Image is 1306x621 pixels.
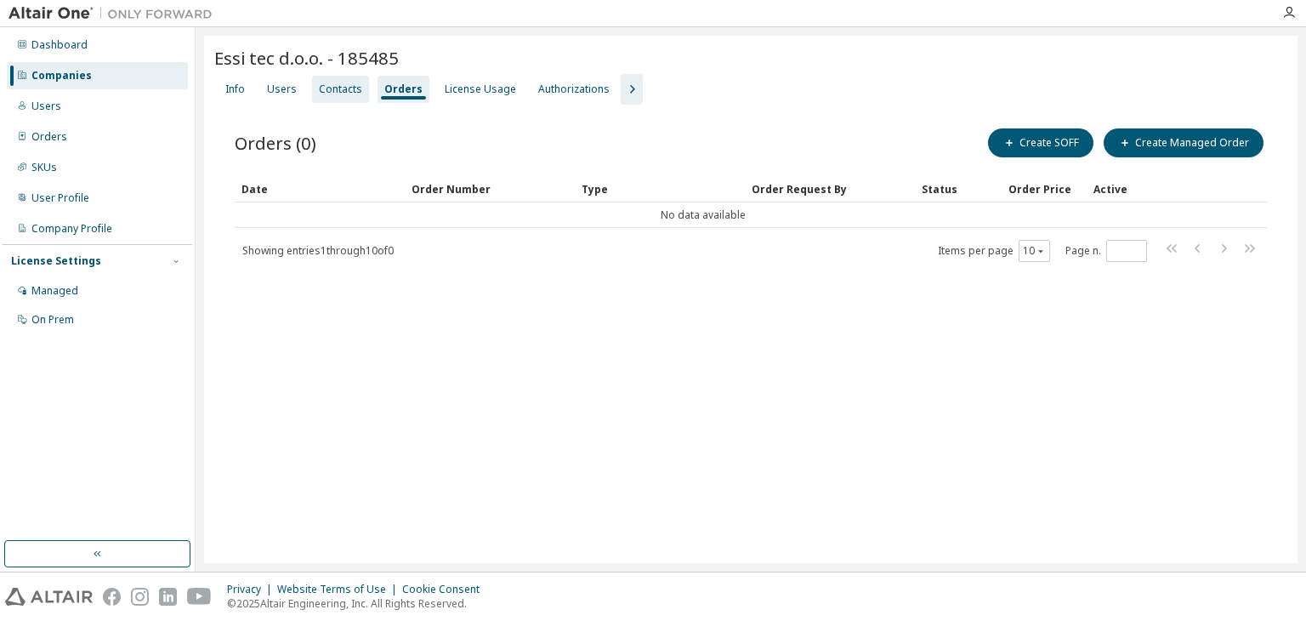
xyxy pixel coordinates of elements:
div: Order Number [412,175,568,202]
div: Orders [31,130,67,144]
button: Create Managed Order [1104,128,1263,157]
div: Authorizations [538,83,610,96]
div: SKUs [31,161,57,174]
div: Order Request By [752,175,908,202]
div: Type [582,175,738,202]
span: Page n. [1065,240,1147,262]
img: linkedin.svg [159,588,177,606]
div: Managed [31,284,78,298]
td: No data available [235,202,1172,228]
span: Essi tec d.o.o. - 185485 [214,46,399,70]
div: Users [267,83,297,96]
img: facebook.svg [103,588,121,606]
div: Dashboard [31,38,88,52]
div: Users [31,100,61,113]
div: License Settings [11,254,101,268]
img: altair_logo.svg [5,588,93,606]
div: Active [1093,175,1165,202]
img: youtube.svg [187,588,212,606]
div: Website Terms of Use [277,583,402,596]
span: Items per page [938,240,1050,262]
div: Privacy [227,583,277,596]
p: © 2025 Altair Engineering, Inc. All Rights Reserved. [227,596,490,611]
div: Order Price [1008,175,1080,202]
div: License Usage [445,83,516,96]
div: Orders [384,83,423,96]
div: Status [922,175,995,202]
div: Company Profile [31,222,112,236]
div: Date [241,175,398,202]
div: Info [225,83,245,96]
div: Companies [31,69,92,83]
div: On Prem [31,313,74,327]
button: 10 [1023,244,1046,258]
div: Contacts [319,83,362,96]
img: instagram.svg [131,588,149,606]
span: Showing entries 1 through 10 of 0 [242,243,394,258]
div: User Profile [31,191,89,205]
button: Create SOFF [988,128,1093,157]
span: Orders (0) [235,131,316,155]
img: Altair One [9,5,221,22]
div: Cookie Consent [402,583,490,596]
